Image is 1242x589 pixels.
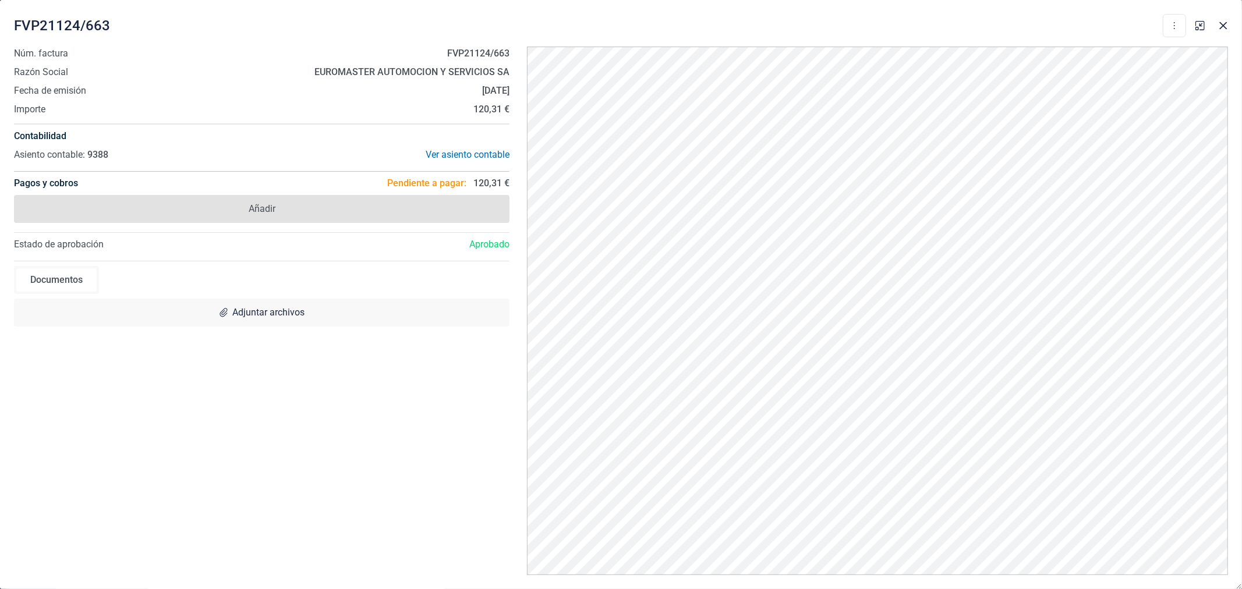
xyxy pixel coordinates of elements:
strong: EUROMASTER AUTOMOCION Y SERVICIOS SA [314,66,509,77]
strong: [DATE] [482,85,509,96]
span: Importe [14,102,45,116]
span: FVP21124/663 [14,16,110,35]
div: Aprobado [262,237,519,251]
h4: Pagos y cobros [14,172,78,195]
span: Pendiente a pagar: [387,176,466,190]
span: Núm. factura [14,47,68,61]
span: Añadir [249,202,275,216]
div: Adjuntar archivos [14,299,509,327]
strong: FVP21124/663 [447,48,509,59]
span: 120,31 € [473,176,509,190]
span: Razón Social [14,65,68,79]
div: Documentos [16,268,97,292]
span: Estado de aprobación [14,239,104,250]
span: 9388 [87,149,108,160]
button: Close [1214,16,1233,35]
div: Ver asiento contable [262,148,510,162]
strong: 120,31 € [473,104,509,115]
h4: Contabilidad [14,129,509,143]
span: Asiento contable: [14,149,85,160]
span: Adjuntar archivos [232,306,305,320]
span: Fecha de emisión [14,84,86,98]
